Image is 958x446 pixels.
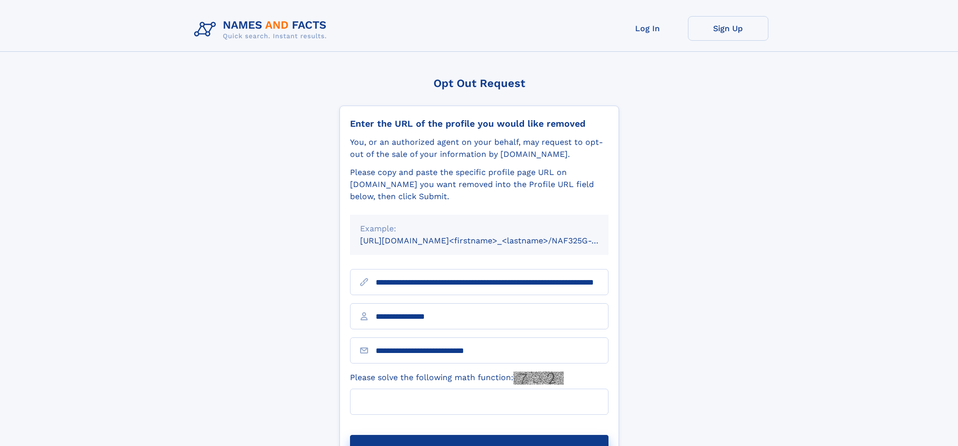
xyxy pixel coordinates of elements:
div: Opt Out Request [339,77,619,90]
a: Sign Up [688,16,768,41]
div: You, or an authorized agent on your behalf, may request to opt-out of the sale of your informatio... [350,136,608,160]
div: Enter the URL of the profile you would like removed [350,118,608,129]
div: Example: [360,223,598,235]
small: [URL][DOMAIN_NAME]<firstname>_<lastname>/NAF325G-xxxxxxxx [360,236,628,245]
a: Log In [607,16,688,41]
div: Please copy and paste the specific profile page URL on [DOMAIN_NAME] you want removed into the Pr... [350,166,608,203]
label: Please solve the following math function: [350,372,564,385]
img: Logo Names and Facts [190,16,335,43]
